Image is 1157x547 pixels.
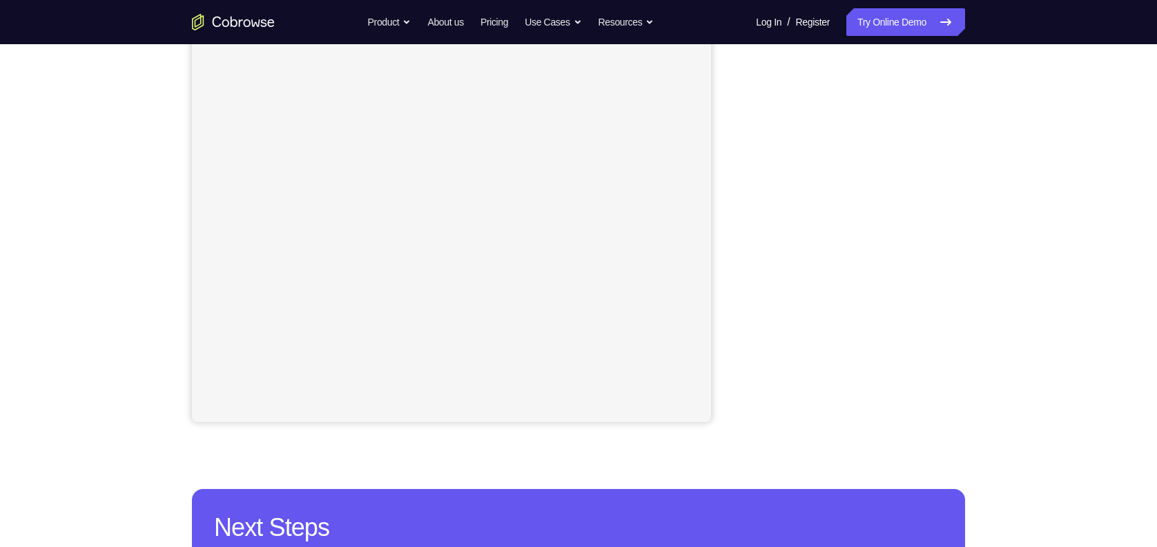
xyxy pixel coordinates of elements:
a: Register [796,8,830,36]
button: Product [368,8,411,36]
a: Try Online Demo [846,8,965,36]
a: Log In [756,8,781,36]
a: About us [427,8,463,36]
button: Resources [599,8,654,36]
span: / [787,14,790,30]
h2: Next Steps [214,511,943,544]
a: Pricing [480,8,508,36]
a: Go to the home page [192,14,275,30]
button: Use Cases [525,8,581,36]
